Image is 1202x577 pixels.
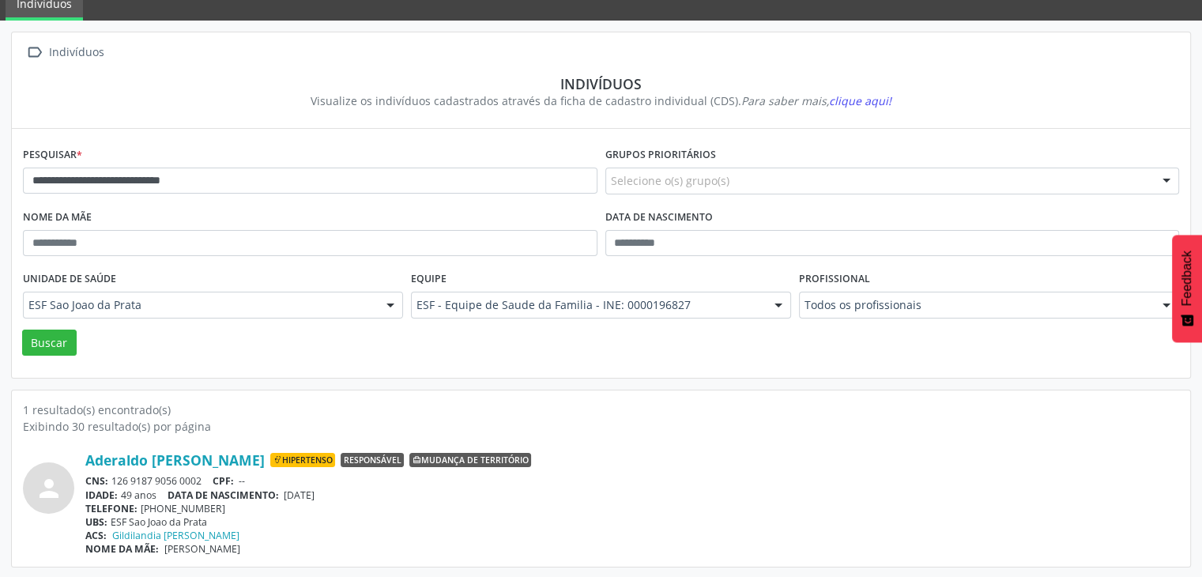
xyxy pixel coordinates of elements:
div: ESF Sao Joao da Prata [85,515,1179,529]
div: 126 9187 9056 0002 [85,474,1179,488]
span: IDADE: [85,488,118,502]
span: NOME DA MÃE: [85,542,159,556]
label: Profissional [799,267,870,292]
span: UBS: [85,515,107,529]
span: CNS: [85,474,108,488]
div: Exibindo 30 resultado(s) por página [23,418,1179,435]
span: Todos os profissionais [804,297,1147,313]
span: Feedback [1180,251,1194,306]
span: ESF Sao Joao da Prata [28,297,371,313]
label: Nome da mãe [23,206,92,230]
span: Selecione o(s) grupo(s) [611,172,729,189]
span: ACS: [85,529,107,542]
span: [DATE] [284,488,315,502]
span: Responsável [341,453,404,467]
a:  Indivíduos [23,41,107,64]
div: Indivíduos [34,75,1168,92]
a: Aderaldo [PERSON_NAME] [85,451,265,469]
i:  [23,41,46,64]
label: Pesquisar [23,143,82,168]
a: Gildilandia [PERSON_NAME] [112,529,239,542]
span: DATA DE NASCIMENTO: [168,488,279,502]
label: Equipe [411,267,447,292]
span: TELEFONE: [85,502,138,515]
label: Data de nascimento [605,206,713,230]
span: ESF - Equipe de Saude da Familia - INE: 0000196827 [416,297,759,313]
button: Feedback - Mostrar pesquisa [1172,235,1202,342]
div: 49 anos [85,488,1179,502]
div: 1 resultado(s) encontrado(s) [23,402,1179,418]
div: Visualize os indivíduos cadastrados através da ficha de cadastro individual (CDS). [34,92,1168,109]
div: [PHONE_NUMBER] [85,502,1179,515]
label: Unidade de saúde [23,267,116,292]
i: person [35,474,63,503]
span: clique aqui! [829,93,891,108]
label: Grupos prioritários [605,143,716,168]
span: -- [239,474,245,488]
span: [PERSON_NAME] [164,542,240,556]
button: Buscar [22,330,77,356]
i: Para saber mais, [741,93,891,108]
span: Hipertenso [270,453,335,467]
span: CPF: [213,474,234,488]
div: Indivíduos [46,41,107,64]
span: Mudança de território [409,453,531,467]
